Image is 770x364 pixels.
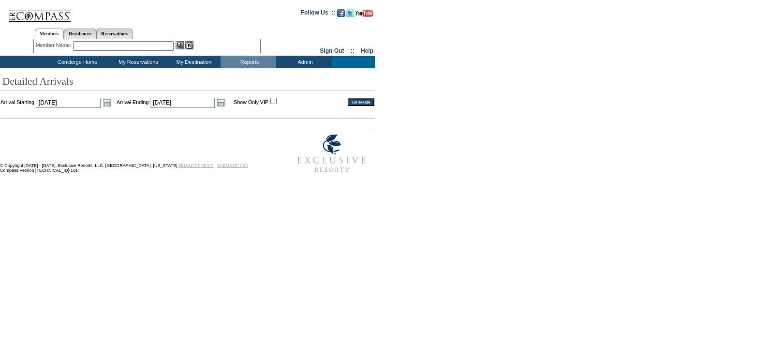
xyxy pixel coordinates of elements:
[96,29,133,39] a: Reservations
[221,56,276,68] td: Reports
[320,47,344,54] a: Sign Out
[178,163,214,168] a: PRIVACY POLICY
[301,8,335,20] td: Follow Us ::
[337,12,345,18] a: Become our fan on Facebook
[43,56,109,68] td: Concierge Home
[361,47,373,54] a: Help
[165,56,221,68] td: My Destination
[64,29,96,39] a: Residences
[351,47,355,54] span: ::
[35,29,64,39] a: Members
[109,56,165,68] td: My Reservations
[102,97,112,108] a: Open the calendar popup.
[0,96,341,108] td: Arrival Starting: Arrival Ending:
[346,9,354,17] img: Follow us on Twitter
[288,129,375,178] img: Exclusive Resorts
[355,10,373,17] img: Subscribe to our YouTube Channel
[185,41,193,49] img: Reservations
[216,97,226,108] a: Open the calendar popup.
[355,12,373,18] a: Subscribe to our YouTube Channel
[176,41,184,49] img: View
[337,9,345,17] img: Become our fan on Facebook
[348,98,374,106] input: Generate
[346,12,354,18] a: Follow us on Twitter
[276,56,332,68] td: Admin
[218,163,248,168] a: TERMS OF USE
[8,2,71,22] img: Compass Home
[234,99,268,105] label: Show Only VIP
[36,41,73,49] div: Member Name:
